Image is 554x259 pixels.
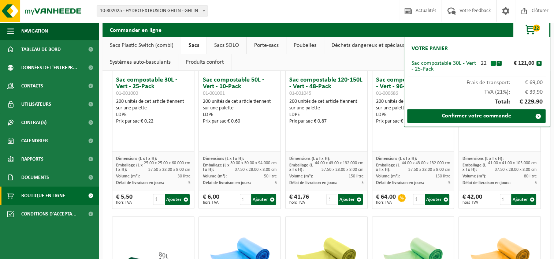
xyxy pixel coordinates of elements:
[289,112,364,118] div: LDPE
[116,181,164,185] span: Délai de livraison en jours:
[153,194,164,205] input: 1
[510,89,543,95] span: € 39,90
[462,163,486,172] span: Emballage (L x l x H):
[116,194,133,205] div: € 5,50
[289,194,309,205] div: € 41,76
[376,200,396,205] span: hors TVA
[21,40,61,59] span: Tableau de bord
[462,174,486,179] span: Volume (m³):
[202,200,219,205] span: hors TVA
[116,157,157,161] span: Dimensions (L x l x H):
[289,163,313,172] span: Emballage (L x l x H):
[376,163,399,172] span: Emballage (L x l x H):
[202,157,243,161] span: Dimensions (L x l x H):
[165,194,190,205] button: Ajouter
[21,77,43,95] span: Contacts
[21,205,77,223] span: Conditions d'accepta...
[503,60,536,66] div: € 121,00
[408,41,451,57] h2: Votre panier
[181,37,207,54] a: Sacs
[144,161,190,165] span: 25.00 x 25.00 x 60.000 cm
[116,118,190,125] div: Prix par sac € 0,22
[289,91,311,96] span: 01-001045
[188,181,190,185] span: 5
[462,194,482,205] div: € 42,00
[408,76,546,86] div: Frais de transport:
[202,181,250,185] span: Délai de livraison en jours:
[477,60,490,66] div: 22
[21,95,51,113] span: Utilisateurs
[376,77,450,97] h3: Sac compostable 120-150L - Vert - 96-Pack
[275,181,277,185] span: 5
[289,77,364,97] h3: Sac compostable 120-150L - Vert - 48-Pack
[412,60,477,72] div: Sac compostable 30L - Vert - 25-Pack
[408,95,546,109] div: Total:
[535,181,537,185] span: 5
[21,150,44,168] span: Rapports
[495,168,537,172] span: 37.50 x 28.00 x 8.00 cm
[148,168,190,172] span: 37.50 x 28.00 x 8.00 cm
[97,5,208,16] span: 10-802025 - HYDRO EXTRUSION GHLIN - GHLIN
[289,98,364,125] div: 200 unités de cet article tiennent sur une palette
[376,181,424,185] span: Délai de livraison en jours:
[21,168,49,187] span: Documents
[116,112,190,118] div: LDPE
[376,174,400,179] span: Volume (m³):
[425,194,450,205] button: Ajouter
[408,168,450,172] span: 37.50 x 28.00 x 8.00 cm
[536,61,542,66] button: x
[286,37,324,54] a: Poubelles
[103,54,178,71] a: Systèmes auto-basculants
[116,98,190,125] div: 200 unités de cet article tiennent sur une palette
[103,22,169,37] h2: Commander en ligne
[202,91,224,96] span: 01-001001
[376,98,450,125] div: 200 unités de cet article tiennent sur une palette
[21,132,48,150] span: Calendrier
[235,168,277,172] span: 37.50 x 28.00 x 8.00 cm
[202,194,219,205] div: € 6,00
[178,174,190,179] span: 30 litre
[491,61,496,66] button: -
[376,112,450,118] div: LDPE
[448,181,450,185] span: 5
[497,61,502,66] button: +
[462,181,510,185] span: Délai de livraison en jours:
[207,37,246,54] a: Sacs SOLO
[513,22,550,37] button: 22
[289,118,364,125] div: Prix par sac € 0,87
[97,6,208,16] span: 10-802025 - HYDRO EXTRUSION GHLIN - GHLIN
[178,54,231,71] a: Produits confort
[202,163,229,172] span: Emballage (L x l x H):
[251,194,276,205] button: Ajouter
[401,161,450,165] span: 44.00 x 43.00 x 132.000 cm
[240,194,251,205] input: 1
[462,200,482,205] span: hors TVA
[376,91,398,96] span: 01-000686
[376,194,396,205] div: € 64,00
[435,174,450,179] span: 150 litre
[488,161,537,165] span: 41.00 x 41.00 x 105.000 cm
[361,181,364,185] span: 5
[21,22,48,40] span: Navigation
[376,157,417,161] span: Dimensions (L x l x H):
[116,174,140,179] span: Volume (m³):
[376,118,450,125] div: Prix par sac € 0,67
[116,91,138,96] span: 01-001000
[413,194,424,205] input: 1
[408,86,546,95] div: TVA (21%):
[103,37,181,54] a: Sacs Plastic Switch (combi)
[315,161,364,165] span: 44.00 x 43.00 x 132.000 cm
[289,157,330,161] span: Dimensions (L x l x H):
[264,174,277,179] span: 50 litre
[116,200,133,205] span: hors TVA
[326,194,337,205] input: 1
[116,77,190,97] h3: Sac compostable 30L - Vert - 25-Pack
[321,168,364,172] span: 37.50 x 28.00 x 8.00 cm
[407,109,546,123] a: Confirmer votre commande
[21,187,65,205] span: Boutique en ligne
[21,113,47,132] span: Contrat(s)
[462,157,503,161] span: Dimensions (L x l x H):
[338,194,363,205] button: Ajouter
[116,163,143,172] span: Emballage (L x l x H):
[510,99,543,105] span: € 229,90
